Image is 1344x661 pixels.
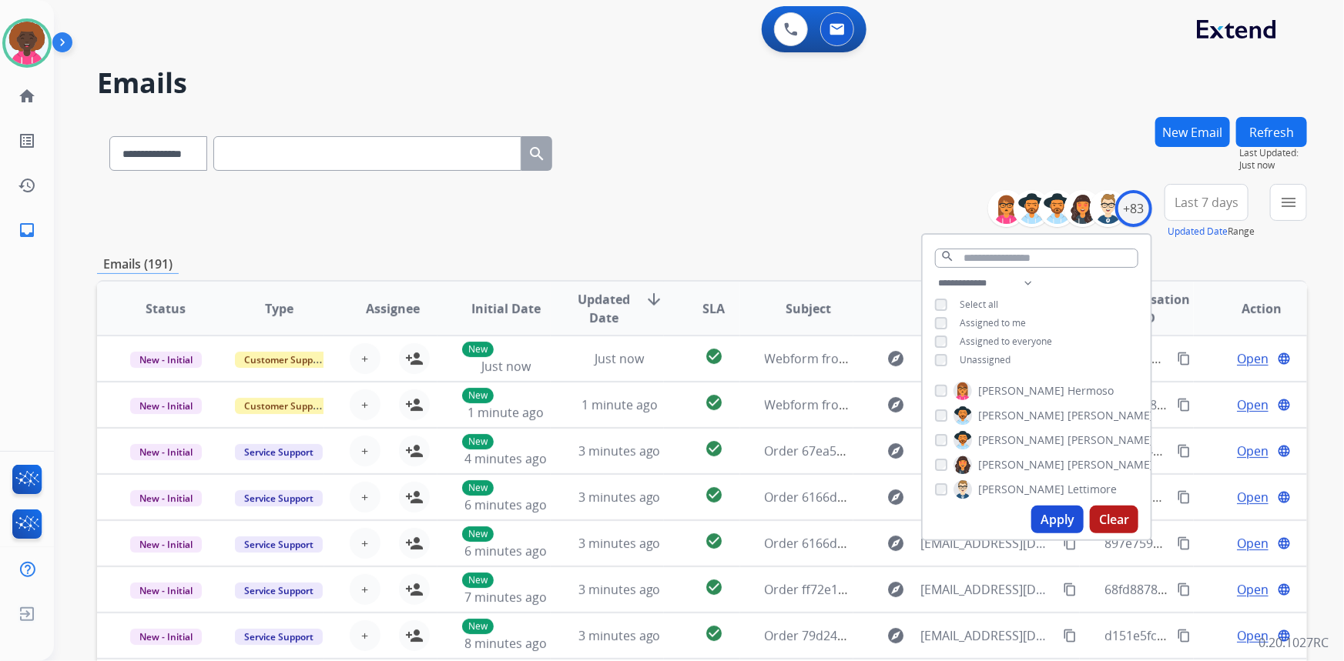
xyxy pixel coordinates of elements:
span: + [361,488,368,506]
button: + [350,389,380,420]
mat-icon: content_copy [1177,536,1191,550]
p: New [462,619,494,634]
span: Unassigned [960,353,1011,366]
span: Just now [595,350,644,367]
span: 3 minutes ago [578,535,661,552]
span: New - Initial [130,352,202,368]
button: Refresh [1236,117,1307,147]
span: d151e5fc-e4b5-44ca-8e86-a449867975fb [1104,627,1336,644]
mat-icon: language [1277,352,1291,366]
span: Order 6166d167-cb3e-41d2-a9b7-f47690c6bbf9 [765,535,1037,552]
span: New - Initial [130,444,202,460]
span: Service Support [235,536,323,553]
span: SLA [702,299,725,318]
span: New - Initial [130,629,202,645]
span: 1 minute ago [582,396,658,413]
span: + [361,580,368,599]
img: avatar [5,22,49,65]
span: Webform from [EMAIL_ADDRESS][DOMAIN_NAME] on [DATE] [765,396,1114,413]
span: Service Support [235,490,323,506]
span: Hermoso [1067,383,1114,399]
p: New [462,342,494,357]
th: Action [1194,282,1307,336]
mat-icon: explore [887,442,906,460]
mat-icon: language [1277,444,1291,458]
mat-icon: home [18,87,36,105]
span: [PERSON_NAME] [978,457,1064,472]
p: New [462,573,494,588]
span: [PERSON_NAME] [978,383,1064,399]
mat-icon: language [1277,583,1291,596]
span: 3 minutes ago [578,581,661,598]
span: New - Initial [130,536,202,553]
p: Emails (191) [97,255,179,274]
span: New - Initial [130,398,202,414]
span: + [361,349,368,368]
span: Webform from [EMAIL_ADDRESS][DOMAIN_NAME] on [DATE] [765,350,1114,367]
span: Order 6166d167-cb3e-41d2-a9b7-f47690c6bbf9 [765,489,1037,506]
span: Service Support [235,583,323,599]
button: New Email [1155,117,1230,147]
span: [PERSON_NAME] [978,432,1064,448]
mat-icon: explore [887,626,906,645]
span: Lettimore [1067,482,1117,497]
span: 6 minutes ago [464,542,547,559]
mat-icon: explore [887,349,906,368]
p: 0.20.1027RC [1259,633,1329,652]
mat-icon: person_add [405,442,424,460]
mat-icon: language [1277,490,1291,504]
span: Open [1237,349,1269,368]
span: [PERSON_NAME] [1067,432,1154,448]
mat-icon: language [1277,398,1291,412]
button: Last 7 days [1165,184,1248,221]
span: Just now [481,358,531,375]
mat-icon: search [940,249,954,263]
mat-icon: content_copy [1177,398,1191,412]
button: + [350,574,380,605]
p: New [462,434,494,449]
span: [PERSON_NAME] [1067,408,1154,423]
button: Updated Date [1168,225,1228,238]
button: + [350,343,380,374]
span: + [361,626,368,645]
span: + [361,396,368,414]
mat-icon: content_copy [1177,583,1191,596]
button: Apply [1031,506,1084,533]
span: Range [1168,225,1255,238]
mat-icon: check_circle [705,532,723,550]
mat-icon: person_add [405,488,424,506]
mat-icon: explore [887,396,906,414]
span: New - Initial [130,583,202,599]
span: Service Support [235,444,323,460]
mat-icon: content_copy [1063,629,1077,643]
mat-icon: check_circle [705,439,723,458]
mat-icon: person_add [405,626,424,645]
button: Clear [1090,506,1138,533]
button: + [350,436,380,466]
span: 1 minute ago [468,404,544,421]
span: Service Support [235,629,323,645]
span: [EMAIL_ADDRESS][DOMAIN_NAME] [921,580,1055,599]
span: 7 minutes ago [464,589,547,606]
span: Customer Support [235,398,335,414]
p: New [462,480,494,496]
mat-icon: content_copy [1177,352,1191,366]
span: Type [265,299,293,318]
p: New [462,526,494,542]
mat-icon: check_circle [705,578,723,596]
span: Initial Date [471,299,541,318]
div: +83 [1115,190,1152,227]
span: Order ff72e1ad-df45-41e3-9aeb-587212332801 [765,581,1034,598]
mat-icon: check_circle [705,486,723,504]
mat-icon: language [1277,629,1291,643]
span: Open [1237,580,1269,599]
span: Assignee [366,299,420,318]
span: Order 79d24838-9437-4ec7-a215-bd6e36167a00 [765,627,1041,644]
span: 8 minutes ago [464,635,547,652]
mat-icon: person_add [405,396,424,414]
span: + [361,534,368,553]
span: New - Initial [130,490,202,506]
button: + [350,482,380,512]
mat-icon: arrow_downward [645,290,663,309]
mat-icon: explore [887,534,906,553]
